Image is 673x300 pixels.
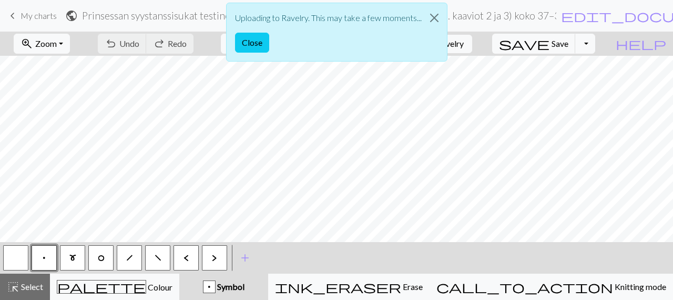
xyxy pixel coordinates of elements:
span: right leaning decrease [127,254,132,263]
span: Erase [401,282,423,292]
span: yo [98,254,105,263]
span: m1 [69,254,76,263]
button: p Symbol [179,274,268,300]
span: ink_eraser [275,279,401,294]
span: highlight_alt [7,279,19,294]
div: p [203,281,215,294]
button: p [32,245,57,271]
button: O [88,245,114,271]
button: Erase [268,274,430,300]
span: add [239,251,251,265]
span: Colour [146,282,172,292]
button: m [60,245,85,271]
span: call_to_action [436,279,613,294]
p: Uploading to Ravelry. This may take a few moments... [235,12,422,24]
button: h [117,245,142,271]
span: Knitting mode [613,282,666,292]
span: twisted knit [184,254,188,263]
button: Close [235,33,269,53]
button: < [174,245,199,271]
span: Symbol [216,282,244,292]
button: Knitting mode [430,274,673,300]
span: twisted purl [212,254,217,263]
button: Close [422,3,447,33]
span: Purl [42,254,47,263]
span: left leaning decrease [155,254,161,263]
span: palette [57,279,146,294]
button: Colour [50,274,179,300]
button: > [202,245,227,271]
button: f [145,245,170,271]
span: Select [19,282,43,292]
